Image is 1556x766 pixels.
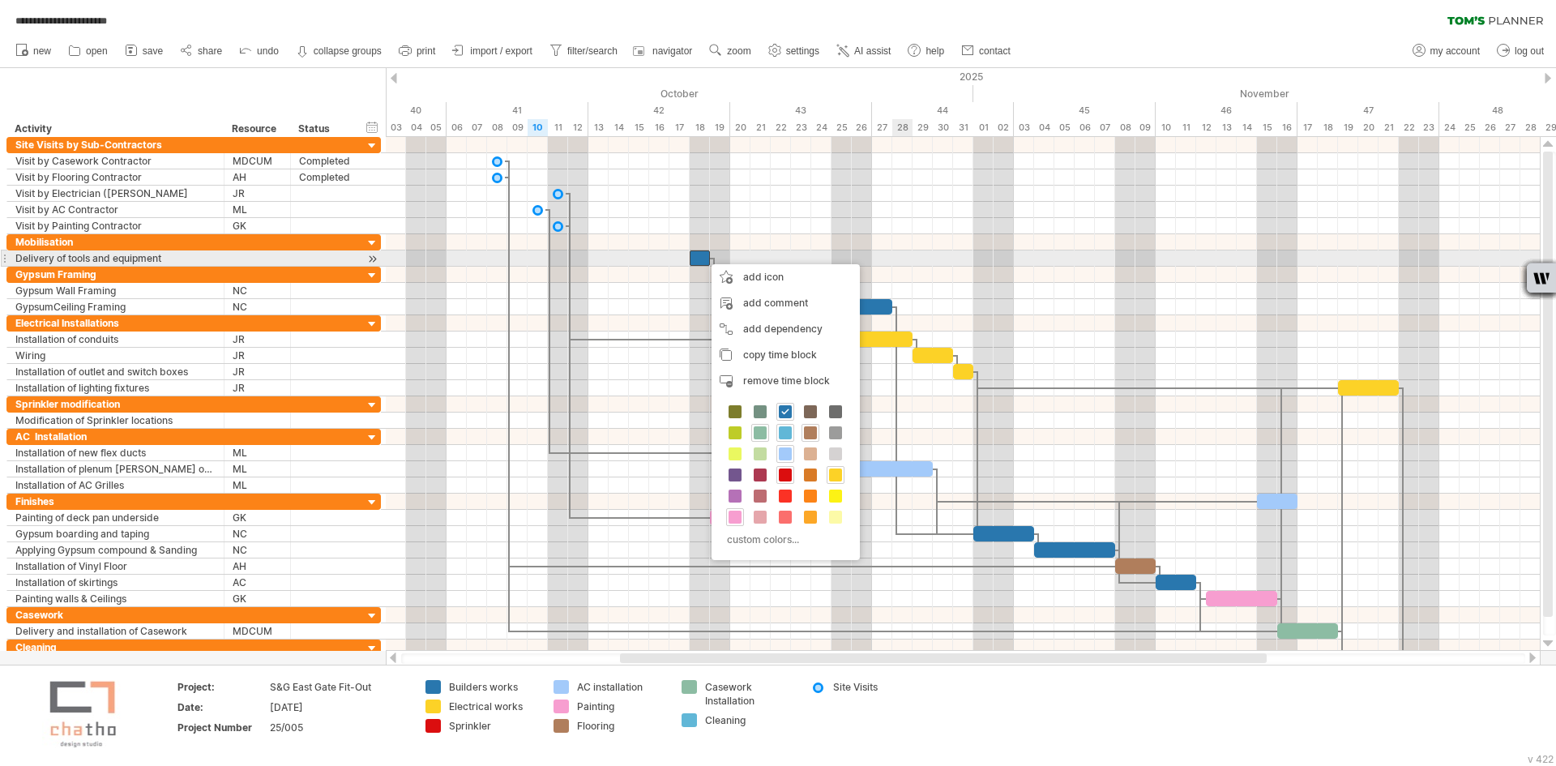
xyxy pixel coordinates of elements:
div: Wednesday, 8 October 2025 [487,119,507,136]
span: help [925,45,944,57]
div: JR [233,380,282,396]
div: Tuesday, 28 October 2025 [892,119,913,136]
div: Friday, 28 November 2025 [1520,119,1541,136]
div: Monday, 17 November 2025 [1297,119,1318,136]
span: share [198,45,222,57]
div: Friday, 10 October 2025 [528,119,548,136]
div: Electrical works [449,700,537,713]
div: Friday, 7 November 2025 [1095,119,1115,136]
div: Wednesday, 12 November 2025 [1196,119,1216,136]
div: Cleaning [15,640,216,655]
div: Monday, 27 October 2025 [872,119,892,136]
div: 47 [1297,102,1439,119]
div: Friday, 31 October 2025 [953,119,973,136]
span: open [86,45,108,57]
span: AI assist [854,45,891,57]
div: Sunday, 23 November 2025 [1419,119,1439,136]
div: AC Installation [15,429,216,444]
a: my account [1409,41,1485,62]
div: Installation of plenum [PERSON_NAME] on ceiling Frame [15,461,216,477]
div: Resource [232,121,281,137]
div: Monday, 6 October 2025 [447,119,467,136]
div: Delivery and installation of Casework [15,623,216,639]
div: NC [233,526,282,541]
div: Sunday, 12 October 2025 [568,119,588,136]
div: Date: [177,700,267,714]
div: Project Number [177,721,267,734]
div: Wiring [15,348,216,363]
div: Cleaning [705,713,793,727]
div: Monday, 13 October 2025 [588,119,609,136]
div: Sunday, 9 November 2025 [1135,119,1156,136]
div: NC [233,542,282,558]
div: 25/005 [270,721,406,734]
div: GK [233,591,282,606]
strong: collapse groups [314,45,382,57]
div: Thursday, 23 October 2025 [791,119,811,136]
a: import / export [448,41,537,62]
div: JR [233,186,282,201]
div: ML [233,477,282,493]
div: Wednesday, 15 October 2025 [629,119,649,136]
div: Visit by AC Contractor [15,202,216,217]
div: Installation of skirtings [15,575,216,590]
div: GypsumCeiling Framing [15,299,216,315]
a: filter/search [545,41,622,62]
div: ML [233,202,282,217]
div: Wednesday, 29 October 2025 [913,119,933,136]
div: scroll to activity [365,250,380,267]
div: Completed [299,169,355,185]
div: Casework [15,607,216,623]
div: 41 [447,102,588,119]
div: Wednesday, 22 October 2025 [771,119,791,136]
span: save [143,45,163,57]
a: zoom [705,41,755,62]
span: print [417,45,435,57]
div: Thursday, 6 November 2025 [1075,119,1095,136]
div: MDCUM [233,153,282,169]
div: Friday, 24 October 2025 [811,119,831,136]
span: remove time block [743,374,830,387]
div: Activity [15,121,215,137]
div: Flooring [577,719,665,733]
div: Modification of Sprinkler locations [15,413,216,428]
div: Friday, 17 October 2025 [669,119,690,136]
div: add dependency [712,316,860,342]
a: save [121,41,168,62]
div: Thursday, 20 November 2025 [1358,119,1379,136]
div: GK [233,218,282,233]
div: Painting of deck pan underside [15,510,216,525]
div: Tuesday, 7 October 2025 [467,119,487,136]
div: Visit by Casework Contractor [15,153,216,169]
div: Installation of outlet and switch boxes [15,364,216,379]
div: Monday, 20 October 2025 [730,119,750,136]
div: Saturday, 8 November 2025 [1115,119,1135,136]
div: Thursday, 13 November 2025 [1216,119,1237,136]
div: Monday, 24 November 2025 [1439,119,1460,136]
div: Friday, 3 October 2025 [386,119,406,136]
a: AI assist [832,41,896,62]
a: share [176,41,227,62]
span: filter/search [567,45,618,57]
div: JR [233,332,282,347]
div: Completed [299,153,355,169]
span: new [33,45,51,57]
div: Site Visits [833,680,921,694]
span: log out [1515,45,1544,57]
div: Gypsum Framing [15,267,216,282]
div: 45 [1014,102,1156,119]
div: Wednesday, 5 November 2025 [1054,119,1075,136]
span: navigator [652,45,692,57]
div: Sunday, 5 October 2025 [426,119,447,136]
div: Installation of Vinyl Floor [15,558,216,574]
div: Finishes [15,494,216,509]
a: collapse groups [292,41,387,62]
div: 46 [1156,102,1297,119]
div: Wednesday, 26 November 2025 [1480,119,1500,136]
div: Site Visits by Sub-Contractors [15,137,216,152]
span: settings [786,45,819,57]
div: Saturday, 18 October 2025 [690,119,710,136]
a: settings [764,41,824,62]
div: Applying Gypsum compound & Sanding [15,542,216,558]
a: undo [235,41,284,62]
